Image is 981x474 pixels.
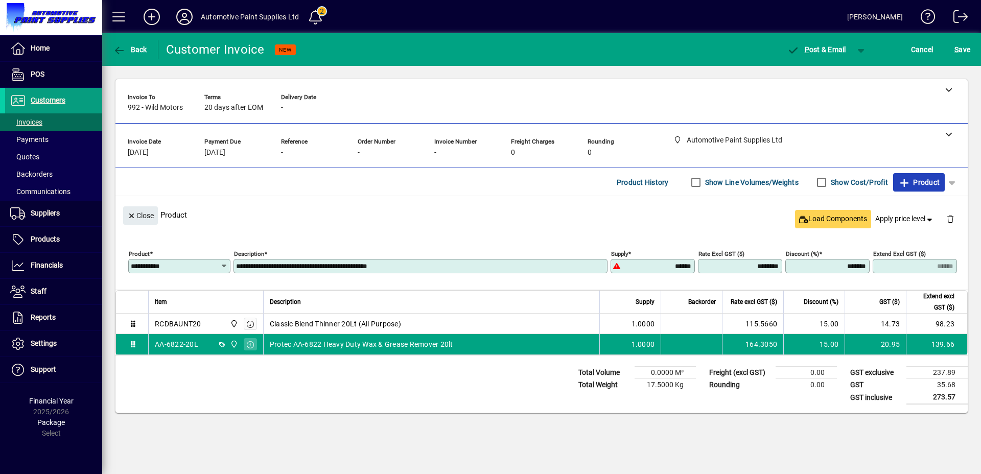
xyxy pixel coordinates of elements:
td: Freight (excl GST) [704,367,776,379]
button: Apply price level [871,210,939,228]
a: Backorders [5,165,102,183]
span: Discount (%) [804,296,838,307]
span: Product [898,174,940,191]
mat-label: Product [129,250,150,257]
td: 237.89 [906,367,968,379]
span: 1.0000 [632,319,655,329]
td: 273.57 [906,391,968,404]
a: Logout [946,2,968,35]
app-page-header-button: Close [121,210,160,220]
a: Communications [5,183,102,200]
button: Add [135,8,168,26]
td: Rounding [704,379,776,391]
td: 17.5000 Kg [635,379,696,391]
mat-label: Supply [611,250,628,257]
span: Home [31,44,50,52]
td: Total Weight [573,379,635,391]
span: ost & Email [787,45,846,54]
span: Apply price level [875,214,935,224]
td: GST [845,379,906,391]
span: 1.0000 [632,339,655,349]
app-page-header-button: Delete [938,214,963,223]
td: 35.68 [906,379,968,391]
button: Product [893,173,945,192]
span: Extend excl GST ($) [913,291,954,313]
app-page-header-button: Back [102,40,158,59]
a: Invoices [5,113,102,131]
td: Total Volume [573,367,635,379]
mat-label: Description [234,250,264,257]
span: Description [270,296,301,307]
label: Show Cost/Profit [829,177,888,187]
mat-label: Extend excl GST ($) [873,250,926,257]
mat-label: Discount (%) [786,250,819,257]
span: Rate excl GST ($) [731,296,777,307]
div: Automotive Paint Supplies Ltd [201,9,299,25]
span: Payments [10,135,49,144]
td: 0.00 [776,367,837,379]
span: Automotive Paint Supplies Ltd [227,318,239,329]
a: Staff [5,279,102,304]
a: Knowledge Base [913,2,936,35]
button: Cancel [908,40,936,59]
a: Products [5,227,102,252]
span: Protec AA-6822 Heavy Duty Wax & Grease Remover 20lt [270,339,453,349]
span: Customers [31,96,65,104]
span: 992 - Wild Motors [128,104,183,112]
span: Invoices [10,118,42,126]
span: [DATE] [128,149,149,157]
a: POS [5,62,102,87]
span: Load Components [799,214,867,224]
button: Save [952,40,973,59]
div: RCDBAUNT20 [155,319,201,329]
span: Cancel [911,41,933,58]
a: Home [5,36,102,61]
span: Supply [636,296,655,307]
span: S [954,45,959,54]
span: - [434,149,436,157]
span: ave [954,41,970,58]
span: Staff [31,287,46,295]
a: Settings [5,331,102,357]
div: 164.3050 [729,339,777,349]
span: GST ($) [879,296,900,307]
td: GST exclusive [845,367,906,379]
span: Settings [31,339,57,347]
span: POS [31,70,44,78]
button: Load Components [795,210,871,228]
span: Quotes [10,153,39,161]
a: Suppliers [5,201,102,226]
div: AA-6822-20L [155,339,198,349]
a: Reports [5,305,102,330]
span: Financial Year [29,397,74,405]
span: NEW [279,46,292,53]
div: Customer Invoice [166,41,265,58]
td: 0.00 [776,379,837,391]
button: Back [110,40,150,59]
mat-label: Rate excl GST ($) [698,250,744,257]
span: - [358,149,360,157]
td: 20.95 [845,334,906,354]
span: Backorder [688,296,716,307]
label: Show Line Volumes/Weights [703,177,799,187]
span: 0 [511,149,515,157]
div: [PERSON_NAME] [847,9,903,25]
span: Reports [31,313,56,321]
div: Product [115,196,968,233]
span: Backorders [10,170,53,178]
td: 15.00 [783,314,845,334]
a: Financials [5,253,102,278]
span: Item [155,296,167,307]
span: 0 [588,149,592,157]
button: Profile [168,8,201,26]
td: 14.73 [845,314,906,334]
td: GST inclusive [845,391,906,404]
button: Delete [938,206,963,231]
span: Product History [617,174,669,191]
span: Back [113,45,147,54]
span: Classic Blend Thinner 20Lt (All Purpose) [270,319,401,329]
a: Quotes [5,148,102,165]
span: 20 days after EOM [204,104,263,112]
span: Communications [10,187,71,196]
a: Payments [5,131,102,148]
